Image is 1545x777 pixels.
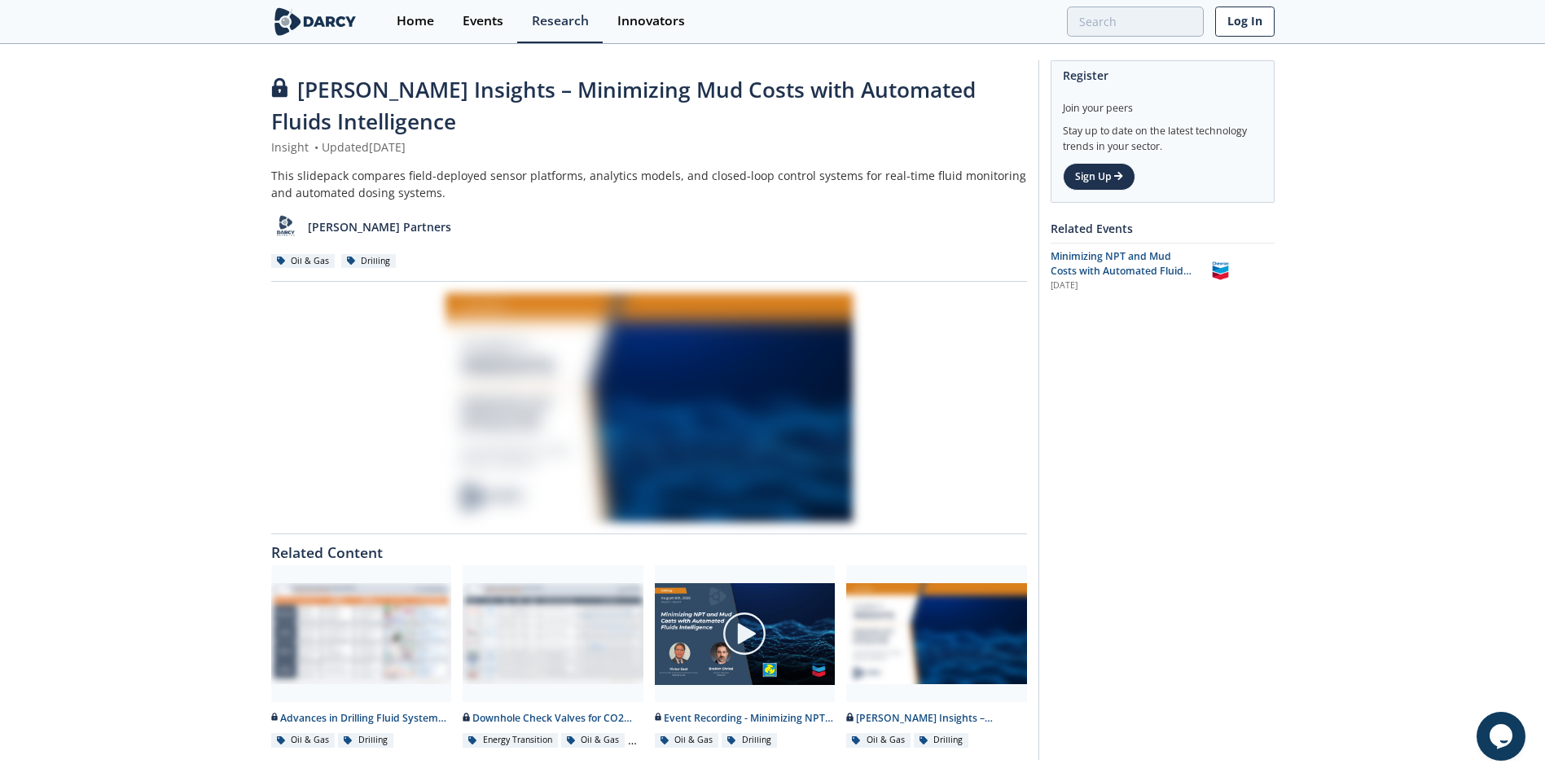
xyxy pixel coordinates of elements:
[532,15,589,28] div: Research
[722,733,777,748] div: Drilling
[1206,257,1235,285] img: Chevron
[1063,61,1262,90] div: Register
[1067,7,1204,37] input: Advanced Search
[397,15,434,28] div: Home
[1063,116,1262,154] div: Stay up to date on the latest technology trends in your sector.
[914,733,969,748] div: Drilling
[1051,249,1275,292] a: Minimizing NPT and Mud Costs with Automated Fluids Intelligence [DATE] Chevron
[655,583,836,685] img: Video Content
[463,733,558,748] div: Energy Transition
[841,565,1033,748] a: Darcy Insights – Minimizing Mud Costs with Automated Fluids Intelligence preview [PERSON_NAME] In...
[271,733,336,748] div: Oil & Gas
[312,139,322,155] span: •
[655,711,836,726] div: Event Recording - Minimizing NPT and Mud Costs with Automated Fluids Intelligence
[1215,7,1275,37] a: Log In
[338,733,393,748] div: Drilling
[846,711,1027,726] div: [PERSON_NAME] Insights – Minimizing Mud Costs with Automated Fluids Intelligence
[1051,279,1195,292] div: [DATE]
[271,167,1027,201] div: This slidepack compares field-deployed sensor platforms, analytics models, and closed-loop contro...
[271,711,452,726] div: Advances in Drilling Fluid Systems and Solids Handling - Technology Landscape
[463,15,503,28] div: Events
[561,733,625,748] div: Oil & Gas
[1477,712,1529,761] iframe: chat widget
[308,218,451,235] p: [PERSON_NAME] Partners
[271,534,1027,560] div: Related Content
[463,711,643,726] div: Downhole Check Valves for CO2 EOR and CCS Applications - Innovator Comparison
[1051,249,1192,293] span: Minimizing NPT and Mud Costs with Automated Fluids Intelligence
[655,733,719,748] div: Oil & Gas
[266,565,458,748] a: Advances in Drilling Fluid Systems and Solids Handling - Technology Landscape preview Advances in...
[271,7,360,36] img: logo-wide.svg
[341,254,397,269] div: Drilling
[649,565,841,748] a: Video Content Event Recording - Minimizing NPT and Mud Costs with Automated Fluids Intelligence O...
[722,611,767,656] img: play-chapters-gray.svg
[1051,214,1275,243] div: Related Events
[617,15,685,28] div: Innovators
[846,733,911,748] div: Oil & Gas
[1063,90,1262,116] div: Join your peers
[271,254,336,269] div: Oil & Gas
[1063,163,1135,191] a: Sign Up
[271,138,1027,156] div: Insight Updated [DATE]
[457,565,649,748] a: Downhole Check Valves for CO2 EOR and CCS Applications - Innovator Comparison preview Downhole Ch...
[271,75,976,136] span: [PERSON_NAME] Insights – Minimizing Mud Costs with Automated Fluids Intelligence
